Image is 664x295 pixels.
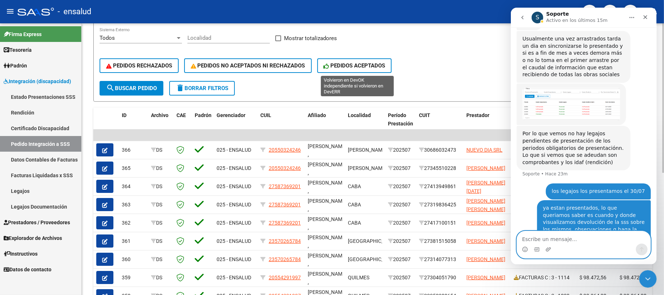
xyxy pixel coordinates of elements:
datatable-header-cell: CAE [174,108,192,140]
div: 202507 [388,164,413,172]
div: FACTURAS C : 3 - 1114 [514,273,574,282]
span: $ 98.472,56 [620,275,646,280]
div: 365 [122,164,145,172]
span: [PERSON_NAME] , [308,198,347,212]
datatable-header-cell: Período Prestación [385,108,416,140]
span: [PERSON_NAME] , [308,180,347,194]
button: PEDIDOS RECHAZADOS [100,58,179,73]
span: Afiliado [308,112,326,118]
span: CUIT [419,112,430,118]
span: Tesorería [4,46,32,54]
div: 27314077313 [419,255,461,264]
div: 30686032473 [419,146,461,154]
span: Firma Express [4,30,42,38]
span: CABA [348,183,361,189]
div: 202507 [388,273,413,282]
span: [GEOGRAPHIC_DATA] [348,256,397,262]
span: Borrar Filtros [176,85,228,92]
span: QUILMES [348,275,369,280]
mat-icon: person [649,7,658,16]
span: [PERSON_NAME] , [308,216,347,230]
div: 202507 [388,182,413,191]
span: 025 - ENSALUD [217,165,251,171]
datatable-header-cell: Afiliado [305,108,345,140]
span: [PERSON_NAME] [348,165,387,171]
span: [PERSON_NAME] , [308,234,347,249]
span: [PERSON_NAME] [466,275,505,280]
span: [PERSON_NAME] [PERSON_NAME] [466,198,505,212]
span: Buscar Pedido [106,85,157,92]
span: PEDIDOS ACEPTADOS [324,62,385,69]
span: 23570265784 [269,256,301,262]
span: Instructivos [4,250,38,258]
div: DS [151,164,171,172]
span: 025 - ENSALUD [217,147,251,153]
mat-icon: delete [176,84,185,92]
iframe: Intercom live chat [511,8,657,264]
span: 27587369201 [269,183,301,189]
datatable-header-cell: Localidad [345,108,385,140]
div: 359 [122,273,145,282]
span: Integración (discapacidad) [4,77,71,85]
span: Padrón [4,62,27,70]
datatable-header-cell: Archivo [148,108,174,140]
span: Prestador [466,112,489,118]
span: 20550324246 [269,147,301,153]
div: 202507 [388,237,413,245]
span: CABA [348,220,361,226]
span: - ensalud [58,4,91,20]
datatable-header-cell: Padrón [192,108,214,140]
span: 025 - ENSALUD [217,256,251,262]
datatable-header-cell: ID [119,108,148,140]
span: PEDIDOS NO ACEPTADOS NI RECHAZADOS [191,62,305,69]
span: ID [122,112,127,118]
span: [PERSON_NAME] [466,256,505,262]
div: 27304051790 [419,273,461,282]
div: DS [151,255,171,264]
span: [GEOGRAPHIC_DATA] [348,238,397,244]
span: CAE [176,112,186,118]
div: 202507 [388,219,413,227]
div: 202507 [388,146,413,154]
span: [PERSON_NAME] [466,220,505,226]
span: Explorador de Archivos [4,234,62,242]
div: 27413949861 [419,182,461,191]
span: Padrón [195,112,211,118]
div: 27417100151 [419,219,461,227]
span: [PERSON_NAME] , [308,143,347,158]
span: Período Prestación [388,112,413,127]
mat-icon: menu [6,7,15,16]
span: [PERSON_NAME] [466,238,505,244]
span: [PERSON_NAME] , [308,253,347,267]
div: DS [151,201,171,209]
span: Datos de contacto [4,265,51,273]
span: CABA [348,202,361,207]
span: 20550324246 [269,165,301,171]
span: Todos [100,35,115,41]
div: DS [151,146,171,154]
span: Localidad [348,112,371,118]
button: PEDIDOS ACEPTADOS [317,58,392,73]
div: DS [151,182,171,191]
div: 363 [122,201,145,209]
span: 27587369201 [269,202,301,207]
span: 025 - ENSALUD [217,220,251,226]
span: 27587369201 [269,220,301,226]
